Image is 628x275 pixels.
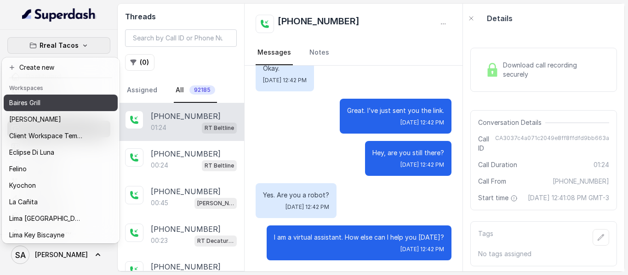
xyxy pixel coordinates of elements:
[9,196,38,208] p: La Cañita
[9,114,61,125] p: [PERSON_NAME]
[7,37,110,54] button: Rreal Tacos
[9,147,54,158] p: Eclipse Di Luna
[9,97,40,108] p: Baires Grill
[9,163,27,174] p: Felino
[2,57,120,243] div: Rreal Tacos
[9,130,83,141] p: Client Workspace Template
[4,59,118,76] button: Create new
[9,213,83,224] p: Lima [GEOGRAPHIC_DATA]
[9,230,64,241] p: Lima Key Biscayne
[40,40,79,51] p: Rreal Tacos
[9,180,36,191] p: Kyochon
[4,80,118,95] header: Workspaces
